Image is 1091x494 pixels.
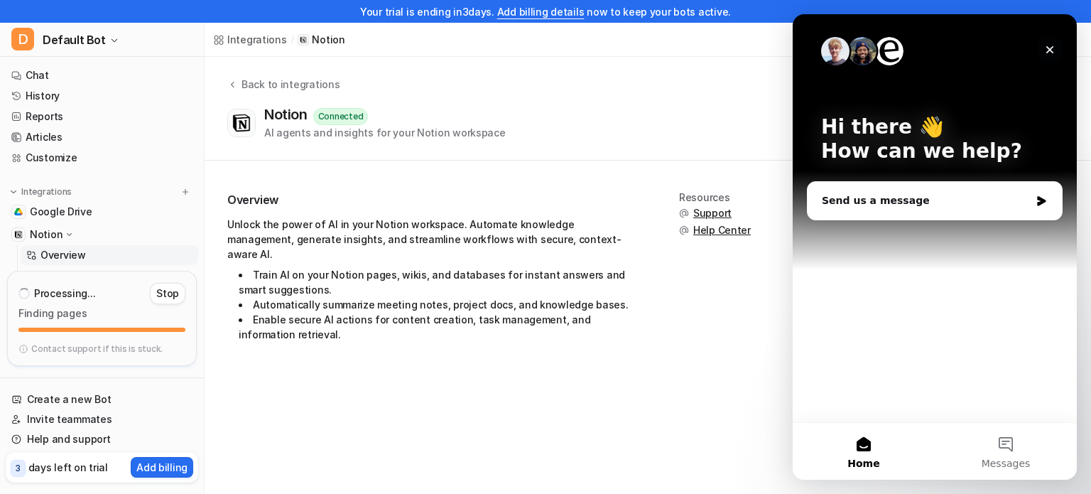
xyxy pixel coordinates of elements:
[156,286,179,301] p: Stop
[679,208,689,218] img: support.svg
[6,185,76,199] button: Integrations
[239,297,639,312] li: Automatically summarize meeting notes, project docs, and knowledge bases.
[150,283,185,304] button: Stop
[679,192,751,203] div: Resources
[239,267,639,297] li: Train AI on your Notion pages, wikis, and databases for instant answers and smart suggestions.
[180,187,190,197] img: menu_add.svg
[34,286,95,301] p: Processing...
[6,148,198,168] a: Customize
[291,33,294,46] span: /
[227,192,639,208] h2: Overview
[679,206,751,220] button: Support
[6,409,198,429] a: Invite teammates
[16,462,21,475] p: 3
[6,202,198,222] a: Google DriveGoogle Drive
[21,245,198,265] a: Overview
[497,6,585,18] a: Add billing details
[6,429,198,449] a: Help and support
[43,30,106,50] span: Default Bot
[11,28,34,50] span: D
[237,77,340,92] div: Back to integrations
[30,205,92,219] span: Google Drive
[227,77,340,106] button: Back to integrations
[679,225,689,235] img: support.svg
[18,308,185,319] p: Finding pages
[30,227,63,242] p: Notion
[213,32,287,47] a: Integrations
[14,208,23,216] img: Google Drive
[227,217,639,342] div: Unlock the power of AI in your Notion workspace. Automate knowledge management, generate insights...
[31,343,163,355] p: Contact support if this is stuck.
[14,230,23,239] img: Notion
[136,460,188,475] p: Add billing
[693,206,732,220] span: Support
[239,312,639,342] li: Enable secure AI actions for content creation, task management, and information retrieval.
[21,266,198,286] a: Links
[264,125,506,140] div: AI agents and insights for your Notion workspace
[21,186,72,198] p: Integrations
[264,106,313,123] div: Notion
[313,108,369,125] div: Connected
[6,86,198,106] a: History
[6,65,198,85] a: Chat
[679,223,751,237] button: Help Center
[40,248,86,262] p: Overview
[6,127,198,147] a: Articles
[227,32,287,47] div: Integrations
[9,187,18,197] img: expand menu
[6,390,198,409] a: Create a new Bot
[232,113,251,133] img: Notion
[131,457,193,478] button: Add billing
[693,223,751,237] span: Help Center
[41,269,67,283] p: Links
[793,14,1077,480] iframe: Intercom live chat
[298,33,344,47] a: Notion iconNotion
[300,36,307,43] img: Notion icon
[6,107,198,127] a: Reports
[28,460,108,475] p: days left on trial
[312,33,344,47] p: Notion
